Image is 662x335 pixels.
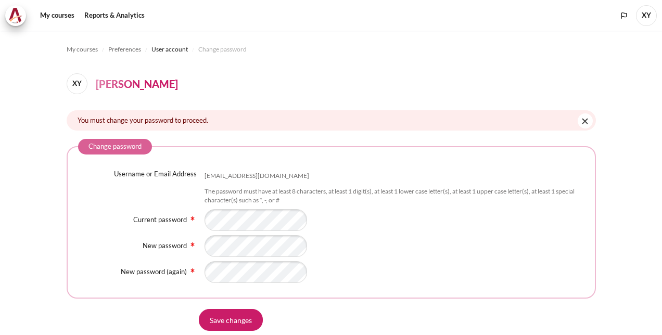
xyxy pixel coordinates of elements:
[81,5,148,26] a: Reports & Analytics
[198,45,247,54] span: Change password
[188,266,197,275] img: Required
[133,215,187,224] label: Current password
[205,172,309,181] div: [EMAIL_ADDRESS][DOMAIN_NAME]
[188,214,197,221] span: Required
[67,41,596,58] nav: Navigation bar
[78,139,152,154] legend: Change password
[114,169,197,179] label: Username or Email Address
[151,45,188,54] span: User account
[96,76,178,92] h4: [PERSON_NAME]
[199,309,263,331] input: Save changes
[36,5,78,26] a: My courses
[143,241,187,250] label: New password
[67,45,98,54] span: My courses
[188,266,197,273] span: Required
[205,187,584,205] div: The password must have at least 8 characters, at least 1 digit(s), at least 1 lower case letter(s...
[616,8,632,23] button: Languages
[121,267,187,276] label: New password (again)
[188,240,197,249] img: Required
[67,73,92,94] a: XY
[636,5,657,26] span: XY
[108,43,141,56] a: Preferences
[198,43,247,56] a: Change password
[636,5,657,26] a: User menu
[5,5,31,26] a: Architeck Architeck
[8,8,23,23] img: Architeck
[67,73,87,94] span: XY
[188,240,197,247] span: Required
[67,110,596,131] div: You must change your password to proceed.
[108,45,141,54] span: Preferences
[188,214,197,223] img: Required
[67,43,98,56] a: My courses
